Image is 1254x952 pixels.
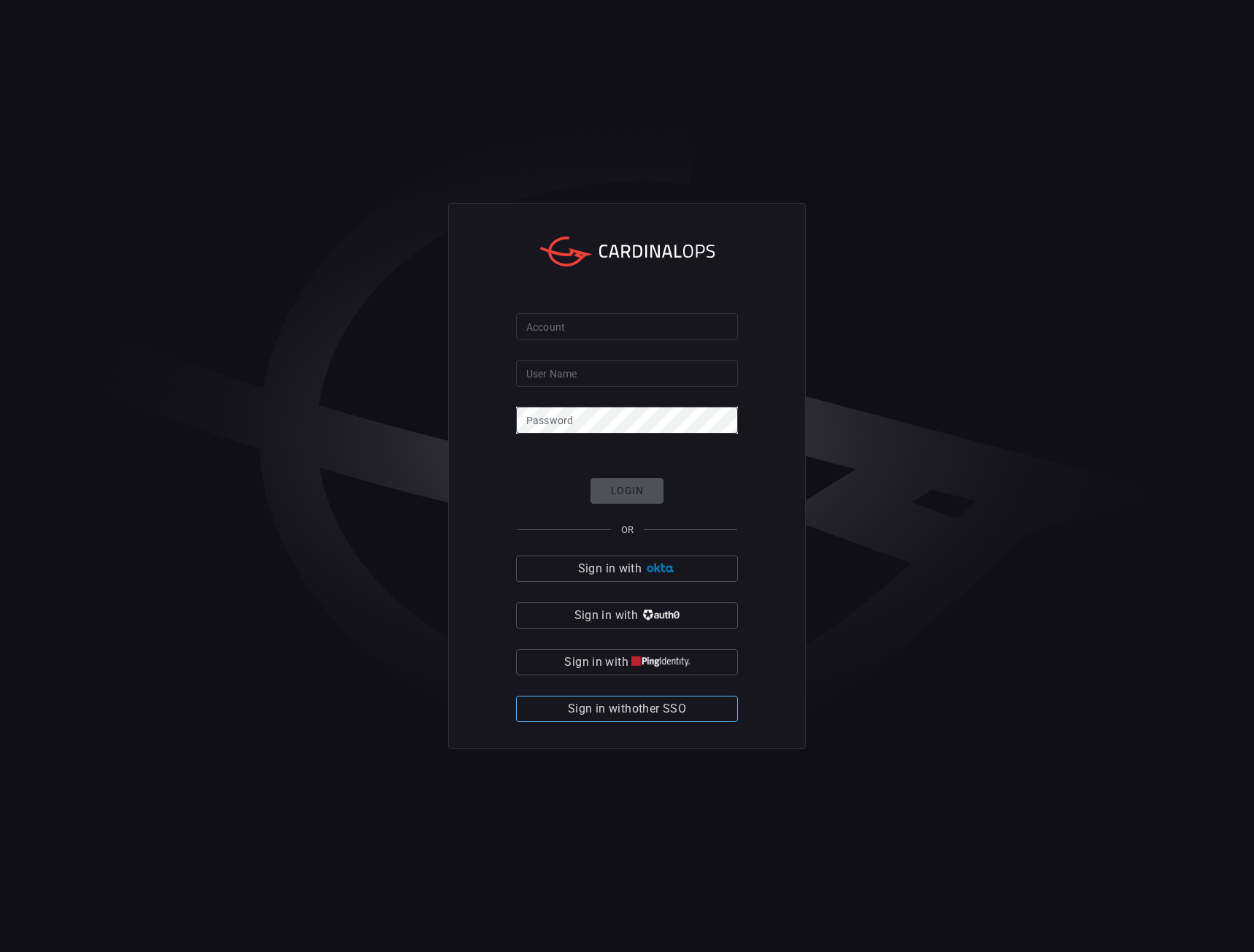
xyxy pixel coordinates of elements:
button: Sign in with [516,649,738,675]
button: Sign in with [516,556,738,582]
span: OR [621,524,634,535]
span: Sign in with [564,652,628,672]
button: Sign in withother SSO [516,696,738,722]
img: vP8Hhh4KuCH8AavWKdZY7RZgAAAAASUVORK5CYII= [641,610,680,621]
input: Type your account [516,313,738,340]
input: Type your user name [516,360,738,387]
span: Sign in with [578,558,642,579]
button: Sign in with [516,602,738,629]
span: Sign in with [574,605,638,626]
img: Ad5vKXme8s1CQAAAABJRU5ErkJggg== [645,563,676,574]
img: quu4iresuhQAAAABJRU5ErkJggg== [631,656,690,667]
span: Sign in with other SSO [568,699,686,719]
